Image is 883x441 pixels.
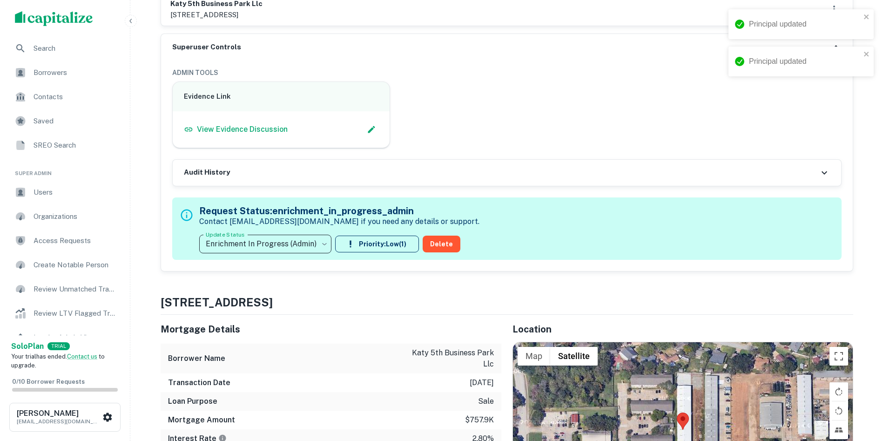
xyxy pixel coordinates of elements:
button: Show satellite imagery [550,347,598,366]
span: Review Unmatched Transactions [34,284,117,295]
span: Borrowers [34,67,117,78]
span: SREO Search [34,140,117,151]
span: Contacts [34,91,117,102]
strong: Solo Plan [11,342,44,351]
li: Super Admin [7,158,122,181]
h6: Loan Purpose [168,396,217,407]
p: Contact [EMAIL_ADDRESS][DOMAIN_NAME] if you need any details or support. [199,216,479,227]
a: Contact us [67,353,97,360]
a: Access Requests [7,230,122,252]
a: View Evidence Discussion [184,124,288,135]
div: Enrichment In Progress (Admin) [199,231,331,257]
span: 0 / 10 Borrower Requests [12,378,85,385]
h5: Location [512,322,853,336]
button: Rotate map counterclockwise [829,401,848,420]
button: Edit Slack Link [364,122,378,136]
button: [PERSON_NAME][EMAIL_ADDRESS][DOMAIN_NAME] [9,403,121,432]
button: Show street map [518,347,550,366]
iframe: Chat Widget [836,366,883,411]
span: Users [34,187,117,198]
a: SREO Search [7,134,122,156]
p: View Evidence Discussion [197,124,288,135]
span: Search [34,43,117,54]
span: Lender Admin View [34,332,117,343]
a: Review LTV Flagged Transactions [7,302,122,325]
a: Saved [7,110,122,132]
div: TRIAL [47,342,70,350]
div: Principal updated [749,19,861,30]
span: Your trial has ended. to upgrade. [11,353,105,369]
h5: Mortgage Details [161,322,501,336]
h5: Request Status: enrichment_in_progress_admin [199,204,479,218]
p: [EMAIL_ADDRESS][DOMAIN_NAME] [17,417,101,426]
button: Toggle fullscreen view [829,347,848,366]
a: Organizations [7,205,122,228]
p: [STREET_ADDRESS] [170,9,263,20]
a: Borrowers [7,61,122,84]
h6: Evidence Link [184,91,379,102]
button: Delete [423,236,460,252]
button: close [863,50,870,59]
a: Create Notable Person [7,254,122,276]
div: Principal updated [749,56,861,67]
button: close [863,13,870,22]
img: capitalize-logo.png [15,11,93,26]
h6: Borrower Name [168,353,225,364]
a: Lender Admin View [7,326,122,349]
p: sale [478,396,494,407]
a: SoloPlan [11,341,44,352]
a: Review Unmatched Transactions [7,278,122,300]
span: Access Requests [34,235,117,246]
a: Contacts [7,86,122,108]
label: Update Status [206,231,244,238]
a: Search [7,37,122,60]
span: Saved [34,115,117,127]
h4: [STREET_ADDRESS] [161,294,853,311]
h6: [PERSON_NAME] [17,410,101,417]
h6: Audit History [184,167,230,178]
span: Organizations [34,211,117,222]
span: Review LTV Flagged Transactions [34,308,117,319]
button: Priority:Low(1) [335,236,419,252]
h6: Transaction Date [168,377,230,388]
span: Create Notable Person [34,259,117,271]
p: katy 5th business park llc [410,347,494,370]
h6: ADMIN TOOLS [172,68,842,78]
button: Rotate map clockwise [829,382,848,401]
h6: Superuser Controls [172,42,241,53]
p: $757.9k [465,414,494,426]
h6: Mortgage Amount [168,414,235,426]
button: Tilt map [829,421,848,439]
p: [DATE] [470,377,494,388]
a: Users [7,181,122,204]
